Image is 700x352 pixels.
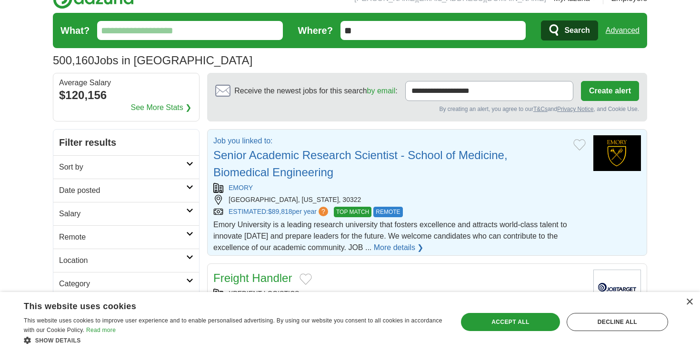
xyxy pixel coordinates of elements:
div: This website uses cookies [24,298,421,312]
a: T&Cs [533,106,548,112]
div: Accept all [461,313,560,331]
a: Freight Handler [213,272,292,284]
div: By creating an alert, you agree to our and , and Cookie Use. [215,105,639,113]
a: EMORY [229,184,253,191]
p: Job you linked to: [213,135,566,147]
span: $89,818 [268,208,292,215]
button: Add to favorite jobs [573,139,586,151]
h2: Date posted [59,185,186,196]
div: XPEDIENT LOGISTICS [213,289,586,299]
span: This website uses cookies to improve user experience and to enable personalised advertising. By u... [24,317,442,333]
h2: Filter results [53,130,199,155]
span: TOP MATCH [334,207,371,217]
span: 500,160 [53,52,94,69]
h2: Category [59,278,186,290]
div: [GEOGRAPHIC_DATA], [US_STATE], 30322 [213,195,586,205]
button: Add to favorite jobs [300,273,312,285]
a: Location [53,249,199,272]
h2: Location [59,255,186,266]
label: What? [60,23,90,38]
div: Close [686,299,693,306]
span: ? [319,207,328,216]
a: Date posted [53,179,199,202]
span: Receive the newest jobs for this search : [234,85,397,97]
img: Company logo [593,270,641,305]
span: REMOTE [373,207,402,217]
h2: Sort by [59,161,186,173]
a: ESTIMATED:$89,818per year? [229,207,330,217]
a: Privacy Notice [557,106,594,112]
span: Search [564,21,590,40]
a: Category [53,272,199,295]
div: Show details [24,335,445,345]
button: Search [541,20,598,40]
img: Emory logo [593,135,641,171]
div: $120,156 [59,87,193,104]
a: Advanced [606,21,640,40]
a: Salary [53,202,199,225]
a: Read more, opens a new window [86,327,116,333]
a: Sort by [53,155,199,179]
h2: Salary [59,208,186,220]
h2: Remote [59,231,186,243]
a: See More Stats ❯ [131,102,192,113]
div: Decline all [567,313,668,331]
a: Senior Academic Research Scientist - School of Medicine, Biomedical Engineering [213,149,508,179]
h1: Jobs in [GEOGRAPHIC_DATA] [53,54,252,67]
a: by email [367,87,396,95]
span: Show details [35,337,81,344]
a: More details ❯ [374,242,424,253]
div: Average Salary [59,79,193,87]
a: Remote [53,225,199,249]
label: Where? [298,23,333,38]
button: Create alert [581,81,639,101]
span: Emory University is a leading research university that fosters excellence and attracts world-clas... [213,221,567,251]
